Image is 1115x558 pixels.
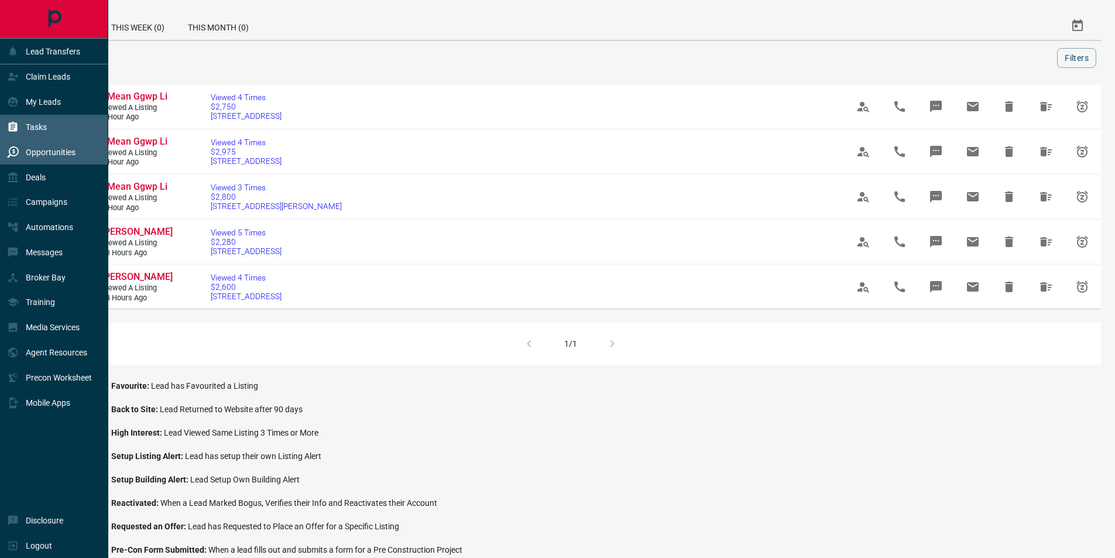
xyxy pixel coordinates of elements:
span: $2,280 [211,237,282,247]
span: Viewed 4 Times [211,138,282,147]
span: Email [959,228,987,256]
span: Email [959,93,987,121]
div: This Week (0) [100,12,176,40]
a: [PERSON_NAME] [102,271,172,283]
button: Select Date Range [1063,12,1092,40]
span: Hide [995,93,1023,121]
span: [STREET_ADDRESS] [211,247,282,256]
span: 1 hour ago [102,158,172,167]
span: 13 hours ago [102,248,172,258]
span: Call [886,273,914,301]
span: Viewed 5 Times [211,228,282,237]
span: [STREET_ADDRESS] [211,156,282,166]
span: Call [886,183,914,211]
span: Lead Setup Own Building Alert [190,475,300,484]
span: Snooze [1068,183,1096,211]
a: Viewed 4 Times$2,600[STREET_ADDRESS] [211,273,282,301]
span: [PERSON_NAME] [102,226,173,237]
span: Lead has Favourited a Listing [151,381,258,391]
span: $2,800 [211,192,342,201]
span: Hide All from Alex Kariakin [1032,228,1060,256]
span: Viewed a Listing [102,283,172,293]
span: Hide [995,273,1023,301]
span: Lead has setup their own Listing Alert [185,451,321,461]
span: Hide All from Chahi Kim [1032,273,1060,301]
span: View Profile [849,228,877,256]
span: View Profile [849,93,877,121]
span: Viewed a Listing [102,103,172,113]
span: Favourite [111,381,151,391]
span: View Profile [849,273,877,301]
span: Snooze [1068,273,1096,301]
span: Snooze [1068,93,1096,121]
span: Call [886,138,914,166]
span: Call [886,93,914,121]
span: Message [922,228,950,256]
span: 1 hour ago [102,203,172,213]
span: Snooze [1068,228,1096,256]
span: I Mean Ggwp Li [102,91,167,102]
span: Snooze [1068,138,1096,166]
span: Email [959,138,987,166]
span: When a Lead Marked Bogus, Verifies their Info and Reactivates their Account [160,498,437,508]
a: I Mean Ggwp Li [102,181,172,193]
span: Message [922,273,950,301]
a: [PERSON_NAME] [102,226,172,238]
span: Viewed 3 Times [211,183,342,192]
span: Hide All from I Mean Ggwp Li [1032,93,1060,121]
span: [PERSON_NAME] [102,271,173,282]
div: 1/1 [564,339,577,348]
span: View Profile [849,183,877,211]
span: Email [959,183,987,211]
span: Message [922,183,950,211]
span: Hide All from I Mean Ggwp Li [1032,183,1060,211]
span: Hide [995,228,1023,256]
span: Viewed 4 Times [211,93,282,102]
a: Viewed 4 Times$2,750[STREET_ADDRESS] [211,93,282,121]
span: $2,600 [211,282,282,292]
span: Message [922,138,950,166]
span: Requested an Offer [111,522,188,531]
a: Viewed 3 Times$2,800[STREET_ADDRESS][PERSON_NAME] [211,183,342,211]
span: Email [959,273,987,301]
span: Call [886,228,914,256]
span: Setup Building Alert [111,475,190,484]
span: Lead Returned to Website after 90 days [160,405,303,414]
span: Hide [995,138,1023,166]
span: Lead Viewed Same Listing 3 Times or More [164,428,318,437]
span: Viewed 4 Times [211,273,282,282]
span: Message [922,93,950,121]
span: [STREET_ADDRESS] [211,292,282,301]
span: 14 hours ago [102,293,172,303]
span: View Profile [849,138,877,166]
a: I Mean Ggwp Li [102,136,172,148]
span: When a lead fills out and submits a form for a Pre Construction Project [208,545,462,554]
span: Setup Listing Alert [111,451,185,461]
span: Lead has Requested to Place an Offer for a Specific Listing [188,522,399,531]
span: Hide All from I Mean Ggwp Li [1032,138,1060,166]
span: Reactivated [111,498,160,508]
span: [STREET_ADDRESS] [211,111,282,121]
span: Back to Site [111,405,160,414]
span: Viewed a Listing [102,238,172,248]
span: [STREET_ADDRESS][PERSON_NAME] [211,201,342,211]
span: High Interest [111,428,164,437]
button: Filters [1057,48,1096,68]
span: Viewed a Listing [102,193,172,203]
span: Viewed a Listing [102,148,172,158]
span: 1 hour ago [102,112,172,122]
span: I Mean Ggwp Li [102,136,167,147]
a: I Mean Ggwp Li [102,91,172,103]
a: Viewed 4 Times$2,975[STREET_ADDRESS] [211,138,282,166]
span: Pre-Con Form Submitted [111,545,208,554]
span: I Mean Ggwp Li [102,181,167,192]
span: Hide [995,183,1023,211]
a: Viewed 5 Times$2,280[STREET_ADDRESS] [211,228,282,256]
span: $2,975 [211,147,282,156]
div: This Month (0) [176,12,260,40]
span: $2,750 [211,102,282,111]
